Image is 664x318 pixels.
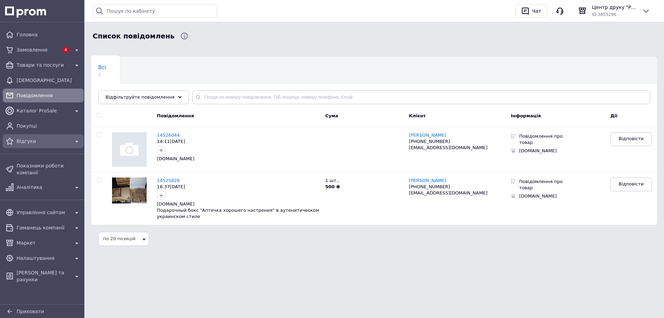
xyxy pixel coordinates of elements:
div: [DOMAIN_NAME] [157,156,320,162]
div: 14:11[DATE] [157,138,320,145]
div: 18:37[DATE] [157,184,320,190]
div: Інформація [509,108,609,127]
span: [EMAIL_ADDRESS][DOMAIN_NAME] [409,145,487,150]
span: [PHONE_NUMBER] [409,184,450,189]
img: Повідомлення 14525826 [112,178,147,203]
span: 2 [98,72,106,77]
span: [PHONE_NUMBER] [409,139,450,144]
span: Покупці [17,122,81,129]
span: Налаштування [17,255,70,262]
span: Товари та послуги [17,62,70,69]
div: Дії [609,108,657,127]
a: [PERSON_NAME] [409,133,446,138]
a: Відповісти [610,132,652,146]
span: 4 [63,47,69,53]
span: по 20 позицій [98,232,149,246]
div: [DOMAIN_NAME] [516,147,568,155]
span: Показники роботи компанії [17,162,81,176]
a: [PERSON_NAME] [409,178,446,183]
span: Маркет [17,239,70,246]
span: Відгуки [17,138,70,145]
button: Чат [515,4,547,18]
input: Пошук по кабінету [93,4,217,18]
div: [DOMAIN_NAME] [516,192,568,200]
span: Аналітика [17,184,70,191]
div: Повідомлення [154,108,324,127]
a: Відповісти [610,178,652,191]
div: Клієнт [404,108,509,127]
a: Подарочный бокс "Аптечка хорошего настрения" в аутенитическом украинском стиле [157,208,319,219]
span: [PERSON_NAME] та рахунки [17,269,70,283]
div: Чат [531,6,543,16]
span: ID: 3855296 [592,12,616,17]
span: Каталог ProSale [17,107,70,114]
div: [DOMAIN_NAME] [157,201,320,207]
span: Замовлення [17,46,59,53]
a: 14526044 [157,133,180,138]
p: 1 шт. , [325,178,402,184]
span: Відповісти [619,136,644,142]
div: Повідомлення про товар [516,178,568,192]
span: Всі [98,64,106,71]
span: Головна [17,31,81,38]
div: Cума [323,108,404,127]
span: Гаманець компанії [17,224,70,231]
span: Список повідомлень [93,31,175,41]
span: [EMAIL_ADDRESS][DOMAIN_NAME] [409,190,487,196]
a: 14525826 [157,178,180,183]
span: Управління сайтом [17,209,70,216]
span: Повідомлення [17,92,81,99]
div: Повідомлення про товар [516,132,568,147]
span: Відфільтруйте повідомлення [105,94,175,100]
input: Пошук по номеру повідомлення, ПІБ покупця, номеру телефона, Email [192,90,651,104]
span: [DEMOGRAPHIC_DATA] [17,77,81,84]
b: 500 ₴ [325,184,340,189]
span: Центр друку "Print" [592,4,636,11]
span: Відповісти [619,181,644,187]
span: Приховати [17,309,44,314]
img: Повідомлення 14526044 [112,132,147,167]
